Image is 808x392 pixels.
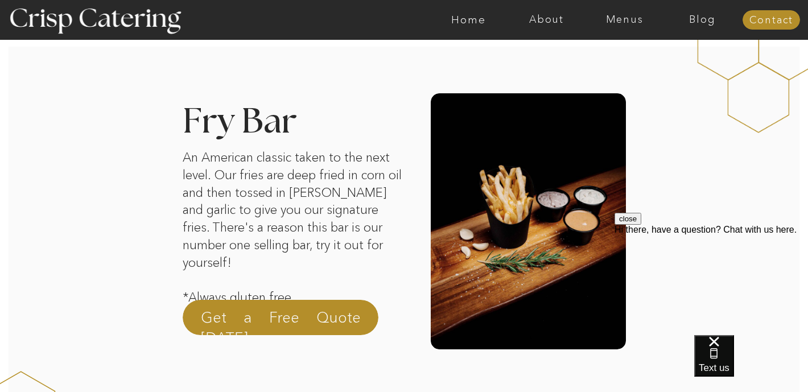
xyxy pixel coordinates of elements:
[430,14,508,26] a: Home
[586,14,663,26] a: Menus
[743,15,800,26] a: Contact
[663,14,741,26] a: Blog
[183,149,407,327] p: An American classic taken to the next level. Our fries are deep fried in corn oil and then tossed...
[508,14,586,26] a: About
[615,213,808,349] iframe: podium webchat widget prompt
[183,105,401,135] h2: Fry Bar
[201,307,361,335] a: Get a Free Quote [DATE]
[694,335,808,392] iframe: podium webchat widget bubble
